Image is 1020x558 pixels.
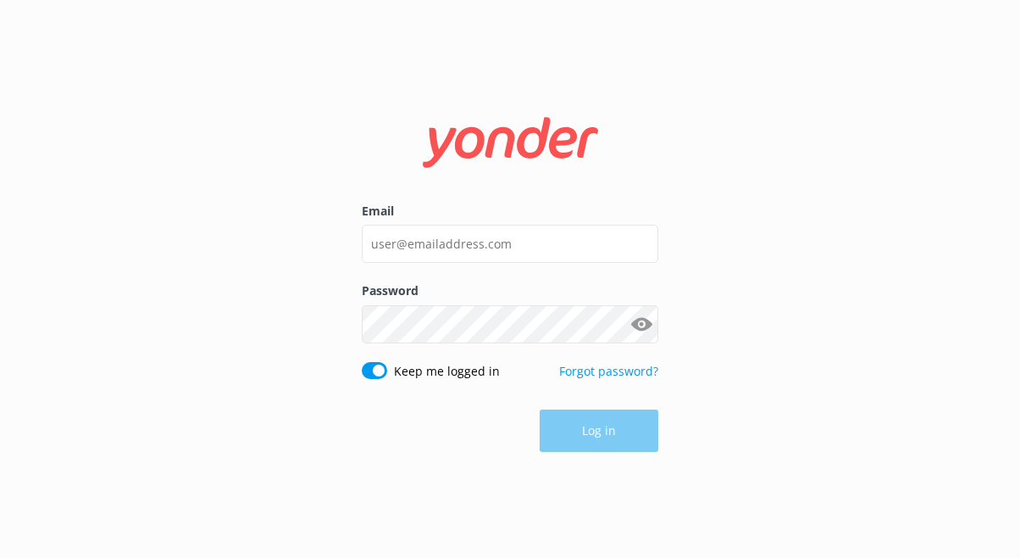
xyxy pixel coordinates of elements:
input: user@emailaddress.com [362,225,658,263]
label: Keep me logged in [394,362,500,381]
label: Password [362,282,658,300]
button: Show password [624,307,658,341]
a: Forgot password? [559,363,658,379]
label: Email [362,202,658,220]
